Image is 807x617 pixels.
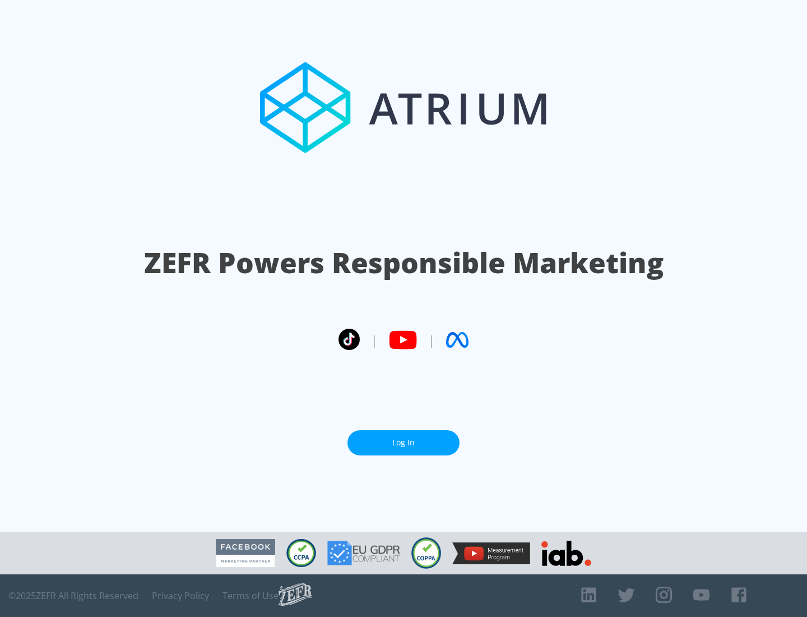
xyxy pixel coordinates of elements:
img: IAB [541,541,591,566]
a: Privacy Policy [152,590,209,601]
span: | [428,331,435,348]
h1: ZEFR Powers Responsible Marketing [144,243,664,282]
img: CCPA Compliant [286,539,316,567]
span: | [371,331,378,348]
a: Terms of Use [222,590,279,601]
img: COPPA Compliant [411,537,441,569]
a: Log In [347,430,460,455]
span: © 2025 ZEFR All Rights Reserved [8,590,138,601]
img: GDPR Compliant [327,541,400,565]
img: YouTube Measurement Program [452,542,530,564]
img: Facebook Marketing Partner [216,539,275,568]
